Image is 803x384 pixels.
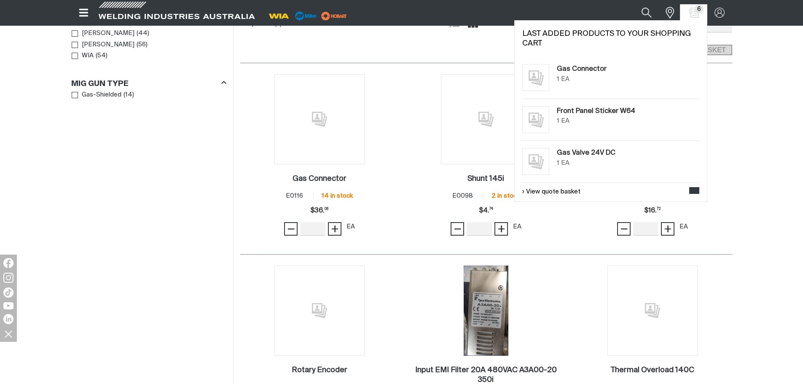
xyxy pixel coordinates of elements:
div: Price [479,202,493,219]
span: E0116 [286,193,303,199]
span: 1 [557,160,559,166]
h2: Rotary Encoder [292,366,347,374]
img: No image for this product [274,74,365,164]
img: No image for this product [522,148,549,175]
img: Instagram [3,273,13,283]
button: Search products [632,3,661,22]
div: EA [561,116,569,126]
a: Gas Valve 24V DC [557,148,615,158]
span: $4. [479,202,493,219]
img: hide socials [1,327,16,341]
div: EA [561,158,569,168]
a: [PERSON_NAME] [72,28,135,39]
span: 14 in stock [322,193,353,199]
img: TikTok [3,287,13,298]
a: WIA [72,50,94,62]
span: ( 14 ) [124,90,134,100]
ul: MIG Gun Type [72,89,226,101]
div: Price [310,202,328,219]
h3: MIG Gun Type [71,79,129,89]
span: ( 44 ) [137,29,149,38]
span: + [497,222,505,236]
a: View quote basket [522,187,580,197]
a: Shopping cart (6 product(s)) [687,8,701,18]
img: YouTube [3,302,13,309]
a: Rotary Encoder [292,365,347,375]
span: − [287,222,295,236]
div: EA [513,222,521,232]
img: No image for this product [522,106,549,133]
a: Gas Connector [557,64,607,74]
section: Add to cart control [240,35,732,58]
h2: Input EMI Filter 20A 480VAC A3A00-20 350i [415,366,557,384]
input: Product name or item number... [622,3,661,22]
img: No image for this product [274,266,365,356]
a: Gas-Shielded [72,89,122,101]
span: E0098 [452,193,473,199]
span: ( 54 ) [96,51,107,61]
div: EA [346,222,355,232]
h2: Shunt 145i [467,175,504,183]
img: miller [319,10,349,22]
sup: 06 [325,207,328,211]
span: + [331,222,339,236]
div: MIG Gun Type [71,78,226,89]
span: WIA [82,51,94,61]
span: Gas-Shielded [82,90,121,100]
a: Thermal Overload 140C [611,365,694,375]
span: + [664,222,672,236]
h2: Last added products to your shopping cart [522,29,699,48]
img: Input EMI Filter 20A 480VAC A3A00-20 350i [464,266,508,356]
h2: Gas Connector [293,175,346,183]
span: [PERSON_NAME] [82,40,134,50]
span: $36. [310,202,328,219]
ul: Brand [72,28,226,62]
span: 6 [695,5,704,13]
div: EA [561,75,569,84]
img: No image for this product [441,74,531,164]
span: 1 [557,76,559,82]
sup: 74 [489,207,493,211]
h2: Thermal Overload 140C [611,366,694,374]
sup: 72 [657,207,661,211]
img: Facebook [3,258,13,268]
img: LinkedIn [3,314,13,324]
span: 2 in stock [491,193,520,199]
span: $16. [644,202,661,219]
a: Front Panel Sticker W64 [557,106,635,116]
img: No image for this product [607,266,698,356]
a: Shunt 145i [467,174,504,184]
span: − [454,222,462,236]
aside: Filters [71,13,226,101]
div: Price [644,202,661,219]
span: ( 56 ) [137,40,148,50]
div: EA [679,222,688,232]
a: miller [319,13,349,19]
span: − [620,222,628,236]
a: Gas Connector [293,174,346,184]
a: [PERSON_NAME] [72,39,135,51]
span: [PERSON_NAME] [82,29,134,38]
img: No image for this product [522,64,549,91]
span: 1 [557,118,559,124]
